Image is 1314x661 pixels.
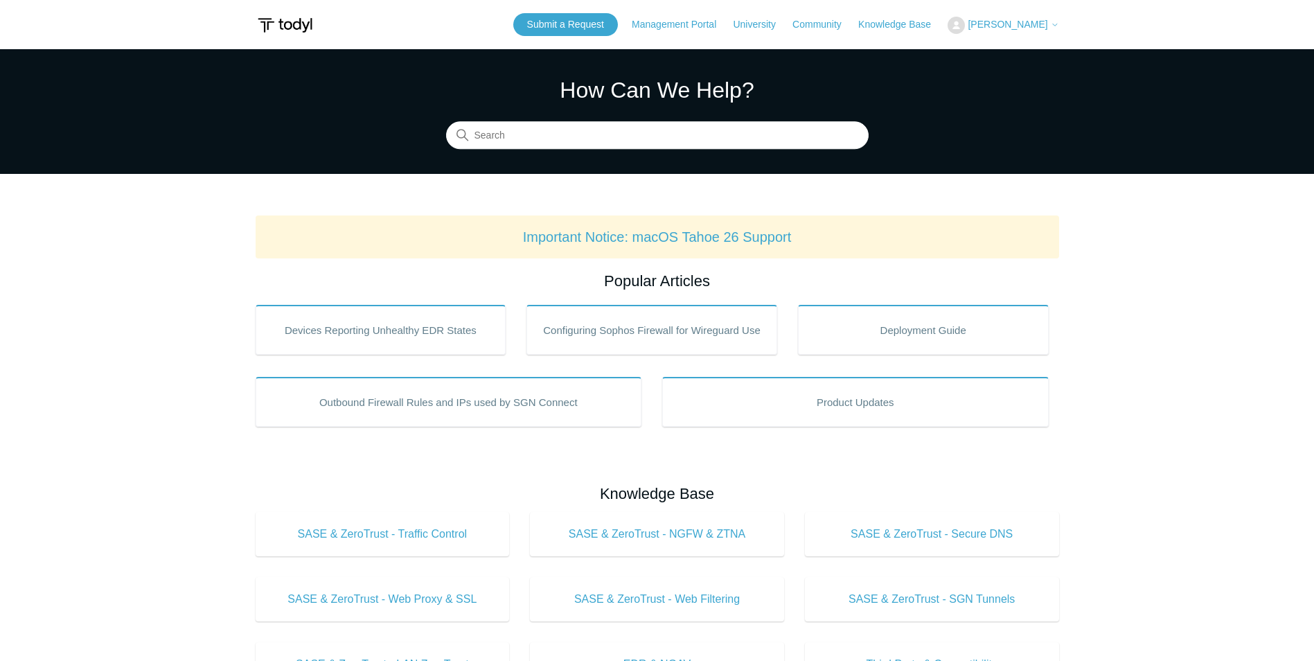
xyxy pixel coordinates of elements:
span: SASE & ZeroTrust - Traffic Control [276,526,489,543]
a: Configuring Sophos Firewall for Wireguard Use [526,305,777,355]
a: SASE & ZeroTrust - Traffic Control [256,512,510,556]
a: Deployment Guide [798,305,1049,355]
a: Community [792,17,855,32]
a: Product Updates [662,377,1049,427]
span: SASE & ZeroTrust - Web Proxy & SSL [276,591,489,608]
a: SASE & ZeroTrust - Web Filtering [530,577,784,622]
span: [PERSON_NAME] [968,19,1047,30]
a: Knowledge Base [858,17,945,32]
span: SASE & ZeroTrust - Secure DNS [826,526,1038,543]
a: Devices Reporting Unhealthy EDR States [256,305,506,355]
a: Outbound Firewall Rules and IPs used by SGN Connect [256,377,642,427]
span: SASE & ZeroTrust - NGFW & ZTNA [551,526,763,543]
input: Search [446,122,869,150]
h2: Popular Articles [256,270,1059,292]
a: Important Notice: macOS Tahoe 26 Support [523,229,792,245]
a: SASE & ZeroTrust - Secure DNS [805,512,1059,556]
span: SASE & ZeroTrust - SGN Tunnels [826,591,1038,608]
span: SASE & ZeroTrust - Web Filtering [551,591,763,608]
a: SASE & ZeroTrust - NGFW & ZTNA [530,512,784,556]
a: SASE & ZeroTrust - SGN Tunnels [805,577,1059,622]
a: SASE & ZeroTrust - Web Proxy & SSL [256,577,510,622]
button: [PERSON_NAME] [948,17,1058,34]
h1: How Can We Help? [446,73,869,107]
a: University [733,17,789,32]
a: Submit a Request [513,13,618,36]
a: Management Portal [632,17,730,32]
img: Todyl Support Center Help Center home page [256,12,314,38]
h2: Knowledge Base [256,482,1059,505]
